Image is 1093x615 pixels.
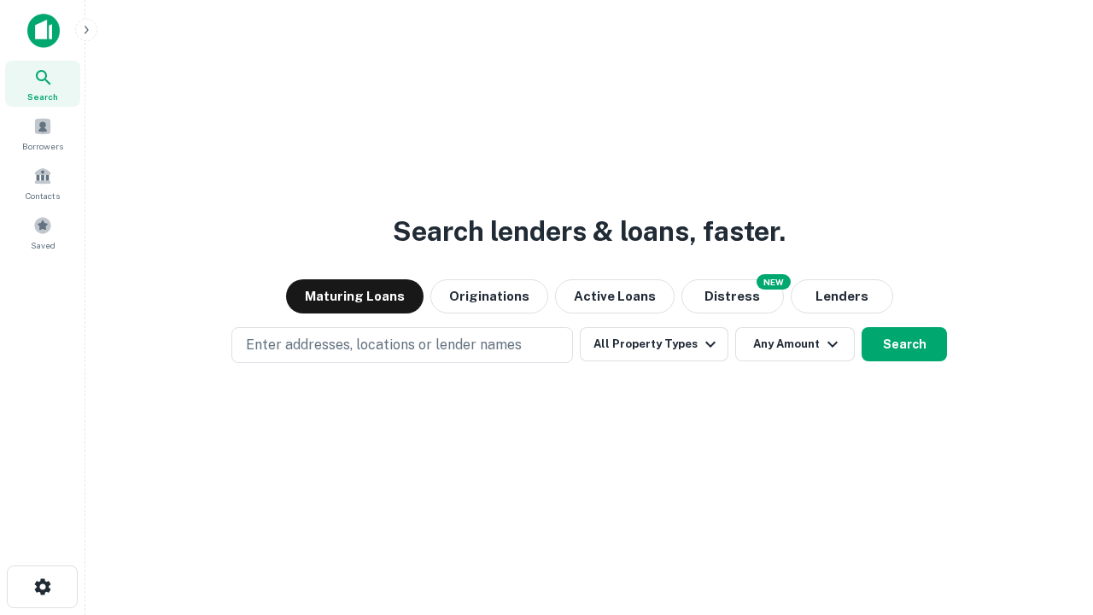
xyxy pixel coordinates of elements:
[5,209,80,255] a: Saved
[1008,478,1093,560] iframe: Chat Widget
[862,327,947,361] button: Search
[757,274,791,290] div: NEW
[31,238,56,252] span: Saved
[231,327,573,363] button: Enter addresses, locations or lender names
[580,327,728,361] button: All Property Types
[555,279,675,313] button: Active Loans
[393,211,786,252] h3: Search lenders & loans, faster.
[791,279,893,313] button: Lenders
[735,327,855,361] button: Any Amount
[286,279,424,313] button: Maturing Loans
[26,189,60,202] span: Contacts
[27,90,58,103] span: Search
[5,61,80,107] a: Search
[27,14,60,48] img: capitalize-icon.png
[5,160,80,206] a: Contacts
[22,139,63,153] span: Borrowers
[5,110,80,156] a: Borrowers
[246,335,522,355] p: Enter addresses, locations or lender names
[430,279,548,313] button: Originations
[681,279,784,313] button: Search distressed loans with lien and other non-mortgage details.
